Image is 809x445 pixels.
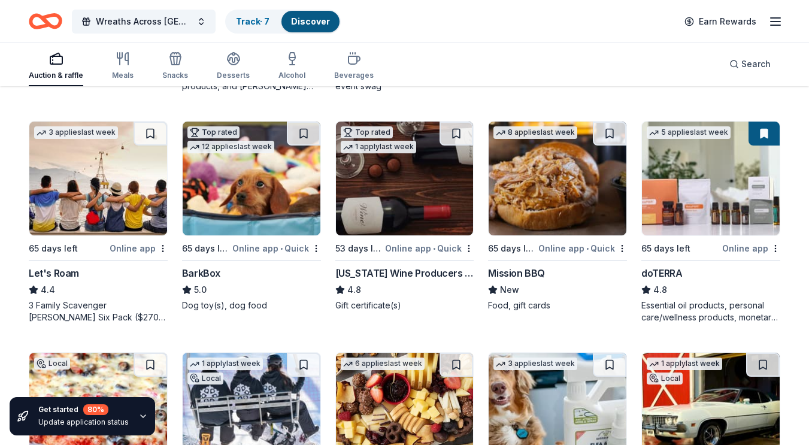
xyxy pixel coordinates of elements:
[34,358,70,370] div: Local
[341,358,425,370] div: 6 applies last week
[433,244,435,253] span: •
[112,71,134,80] div: Meals
[488,299,627,311] div: Food, gift cards
[182,121,321,311] a: Image for BarkBoxTop rated12 applieslast week65 days leftOnline app•QuickBarkBox5.0Dog toy(s), do...
[29,266,79,280] div: Let's Roam
[29,241,78,256] div: 65 days left
[217,47,250,86] button: Desserts
[336,122,474,235] img: Image for Ohio Wine Producers Association
[182,241,230,256] div: 65 days left
[641,266,682,280] div: doTERRA
[335,299,474,311] div: Gift certificate(s)
[335,121,474,311] a: Image for Ohio Wine Producers AssociationTop rated1 applylast week53 days leftOnline app•Quick[US...
[641,299,780,323] div: Essential oil products, personal care/wellness products, monetary donations
[335,266,474,280] div: [US_STATE] Wine Producers Association
[341,126,393,138] div: Top rated
[29,71,83,80] div: Auction & raffle
[488,266,545,280] div: Mission BBQ
[225,10,341,34] button: Track· 7Discover
[232,241,321,256] div: Online app Quick
[385,241,474,256] div: Online app Quick
[217,71,250,80] div: Desserts
[182,299,321,311] div: Dog toy(s), dog food
[493,126,577,139] div: 8 applies last week
[347,283,361,297] span: 4.8
[493,358,577,370] div: 3 applies last week
[34,126,118,139] div: 3 applies last week
[488,241,536,256] div: 65 days left
[29,7,62,35] a: Home
[162,47,188,86] button: Snacks
[38,404,129,415] div: Get started
[194,283,207,297] span: 5.0
[280,244,283,253] span: •
[653,283,667,297] span: 4.8
[334,71,374,80] div: Beverages
[29,47,83,86] button: Auction & raffle
[29,122,167,235] img: Image for Let's Roam
[647,358,722,370] div: 1 apply last week
[72,10,216,34] button: Wreaths Across [GEOGRAPHIC_DATA]: [GEOGRAPHIC_DATA] - American Heritage Girls OH3210
[647,126,731,139] div: 5 applies last week
[183,122,320,235] img: Image for BarkBox
[586,244,589,253] span: •
[335,241,383,256] div: 53 days left
[334,47,374,86] button: Beverages
[187,373,223,385] div: Local
[182,266,220,280] div: BarkBox
[642,122,780,235] img: Image for doTERRA
[291,16,330,26] a: Discover
[83,404,108,415] div: 80 %
[29,299,168,323] div: 3 Family Scavenger [PERSON_NAME] Six Pack ($270 Value), 2 Date Night Scavenger [PERSON_NAME] Two ...
[112,47,134,86] button: Meals
[741,57,771,71] span: Search
[500,283,519,297] span: New
[29,121,168,323] a: Image for Let's Roam3 applieslast week65 days leftOnline appLet's Roam4.43 Family Scavenger [PERS...
[187,141,274,153] div: 12 applies last week
[647,373,683,385] div: Local
[278,47,305,86] button: Alcohol
[278,71,305,80] div: Alcohol
[677,11,763,32] a: Earn Rewards
[41,283,55,297] span: 4.4
[162,71,188,80] div: Snacks
[187,126,240,138] div: Top rated
[488,121,627,311] a: Image for Mission BBQ8 applieslast week65 days leftOnline app•QuickMission BBQNewFood, gift cards
[38,417,129,427] div: Update application status
[96,14,192,29] span: Wreaths Across [GEOGRAPHIC_DATA]: [GEOGRAPHIC_DATA] - American Heritage Girls OH3210
[187,358,263,370] div: 1 apply last week
[489,122,626,235] img: Image for Mission BBQ
[110,241,168,256] div: Online app
[720,52,780,76] button: Search
[538,241,627,256] div: Online app Quick
[722,241,780,256] div: Online app
[641,121,780,323] a: Image for doTERRA5 applieslast week65 days leftOnline appdoTERRA4.8Essential oil products, person...
[641,241,690,256] div: 65 days left
[236,16,269,26] a: Track· 7
[341,141,416,153] div: 1 apply last week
